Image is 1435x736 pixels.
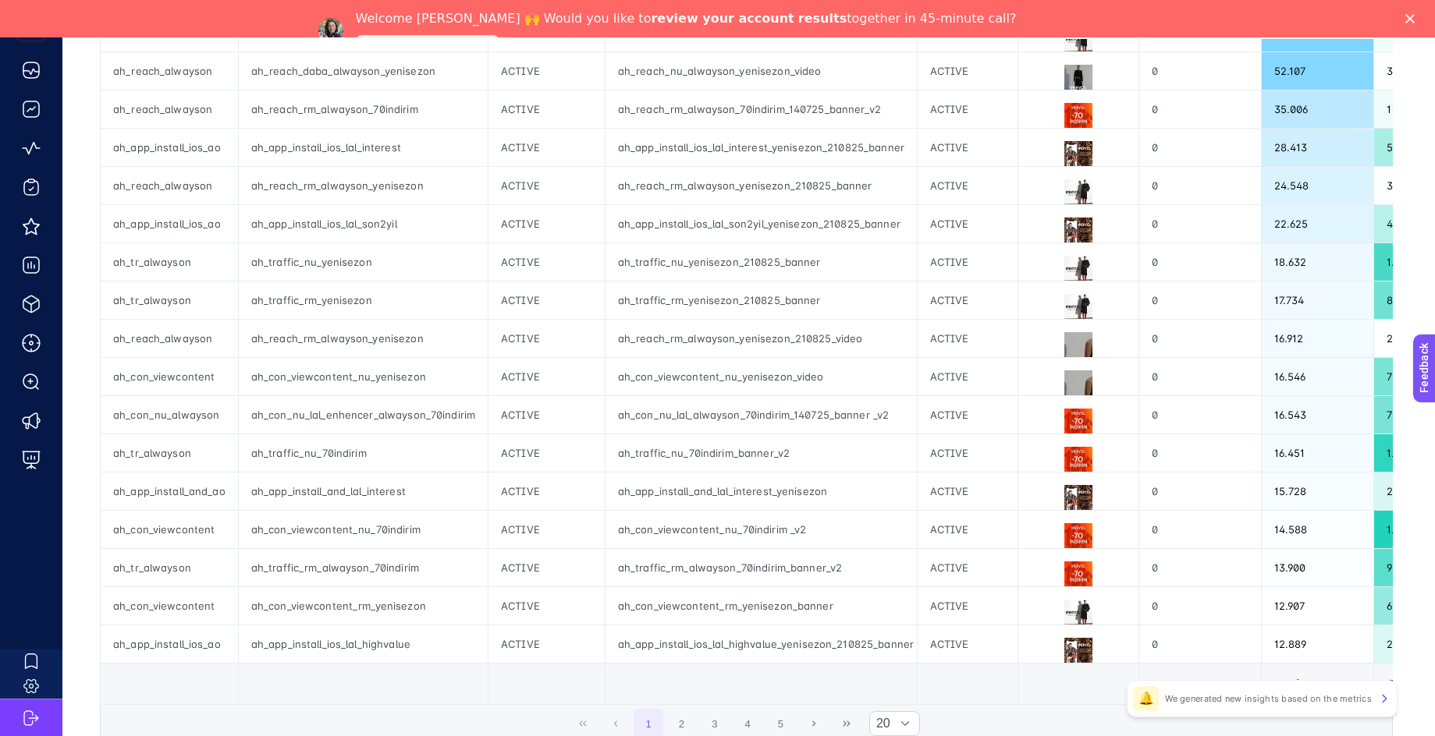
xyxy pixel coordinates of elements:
[1262,358,1374,395] div: 16.546
[1262,90,1374,128] div: 35.006
[606,587,917,625] div: ah_con_viewcontent_rm_yenisezon_banner
[1262,52,1374,90] div: 52.107
[1262,587,1374,625] div: 12.907
[101,52,238,90] div: ah_reach_alwayson
[488,167,605,204] div: ACTIVE
[918,511,1018,548] div: ACTIVE
[101,472,238,510] div: ah_app_install_and_ao
[239,90,488,128] div: ah_reach_rm_alwayson_70indirim
[606,358,917,395] div: ah_con_viewcontent_nu_yenisezon_video
[488,129,605,166] div: ACTIVE
[356,35,500,54] a: Speak with an Expert
[101,90,238,128] div: ah_reach_alwayson
[1139,90,1261,128] div: 0
[1139,281,1261,319] div: 0
[488,549,605,586] div: ACTIVE
[239,472,488,510] div: ah_app_install_and_lal_interest
[918,243,1018,281] div: ACTIVE
[356,11,1017,27] div: Welcome [PERSON_NAME] 🙌 Would you like to together in 45-minute call?
[606,625,917,663] div: ah_app_install_ios_lal_highvalue_yenisezon_210825_banner
[488,52,605,90] div: ACTIVE
[1262,243,1374,281] div: 18.632
[918,129,1018,166] div: ACTIVE
[651,11,794,26] b: review your account
[606,167,917,204] div: ah_reach_rm_alwayson_yenisezon_210825_banner
[1262,434,1374,472] div: 16.451
[101,396,238,433] div: ah_con_nu_alwayson
[606,129,917,166] div: ah_app_install_ios_lal_interest_yenisezon_210825_banner
[606,52,917,90] div: ah_reach_nu_alwayson_yenisezon_video
[101,129,238,166] div: ah_app_install_ios_ao
[239,511,488,548] div: ah_con_viewcontent_nu_70indirim
[1139,625,1261,663] div: 0
[918,549,1018,586] div: ACTIVE
[606,205,917,242] div: ah_app_install_ios_lal_son2yil_yenisezon_210825_banner
[1262,281,1374,319] div: 17.734
[239,281,488,319] div: ah_traffic_rm_yenisezon
[101,205,238,242] div: ah_app_install_ios_ao
[1139,511,1261,548] div: 0
[1139,243,1261,281] div: 0
[239,205,488,242] div: ah_app_install_ios_lal_son2yil
[918,205,1018,242] div: ACTIVE
[606,549,917,586] div: ah_traffic_rm_alwayson_70indirim_banner_v2
[918,167,1018,204] div: ACTIVE
[101,243,238,281] div: ah_tr_alwayson
[870,712,890,735] span: Rows per page
[798,11,847,26] b: results
[1262,472,1374,510] div: 15.728
[239,358,488,395] div: ah_con_viewcontent_nu_yenisezon
[101,358,238,395] div: ah_con_viewcontent
[488,281,605,319] div: ACTIVE
[239,587,488,625] div: ah_con_viewcontent_rm_yenisezon
[606,90,917,128] div: ah_reach_rm_alwayson_70indirim_140725_banner_v2
[1262,320,1374,357] div: 16.912
[1139,549,1261,586] div: 0
[101,281,238,319] div: ah_tr_alwayson
[1139,587,1261,625] div: 0
[488,90,605,128] div: ACTIVE
[101,549,238,586] div: ah_tr_alwayson
[1139,358,1261,395] div: 0
[1262,511,1374,548] div: 14.588
[606,320,917,357] div: ah_reach_rm_alwayson_yenisezon_210825_video
[606,511,917,548] div: ah_con_viewcontent_nu_70indirim _v2
[239,52,488,90] div: ah_reach_daba_alwayson_yenisezon
[101,434,238,472] div: ah_tr_alwayson
[488,205,605,242] div: ACTIVE
[101,625,238,663] div: ah_app_install_ios_ao
[1139,52,1261,90] div: 0
[488,434,605,472] div: ACTIVE
[1262,396,1374,433] div: 16.543
[488,358,605,395] div: ACTIVE
[488,396,605,433] div: ACTIVE
[1139,167,1261,204] div: 0
[606,281,917,319] div: ah_traffic_rm_yenisezon_210825_banner
[101,587,238,625] div: ah_con_viewcontent
[239,243,488,281] div: ah_traffic_nu_yenisezon
[606,434,917,472] div: ah_traffic_nu_70indirim_banner_v2
[918,472,1018,510] div: ACTIVE
[918,396,1018,433] div: ACTIVE
[918,625,1018,663] div: ACTIVE
[1139,320,1261,357] div: 0
[101,167,238,204] div: ah_reach_alwayson
[1262,625,1374,663] div: 12.889
[9,5,59,17] span: Feedback
[1139,396,1261,433] div: 0
[488,511,605,548] div: ACTIVE
[606,396,917,433] div: ah_con_nu_lal_alwayson_70indirim_140725_banner _v2
[1262,205,1374,242] div: 22.625
[488,587,605,625] div: ACTIVE
[606,472,917,510] div: ah_app_install_and_lal_interest_yenisezon
[918,320,1018,357] div: ACTIVE
[1262,129,1374,166] div: 28.413
[239,320,488,357] div: ah_reach_rm_alwayson_yenisezon
[1405,14,1421,23] div: Close
[918,281,1018,319] div: ACTIVE
[1134,686,1159,711] div: 🔔
[1139,472,1261,510] div: 0
[918,90,1018,128] div: ACTIVE
[918,358,1018,395] div: ACTIVE
[1274,676,1362,692] div: Total: 666.738.00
